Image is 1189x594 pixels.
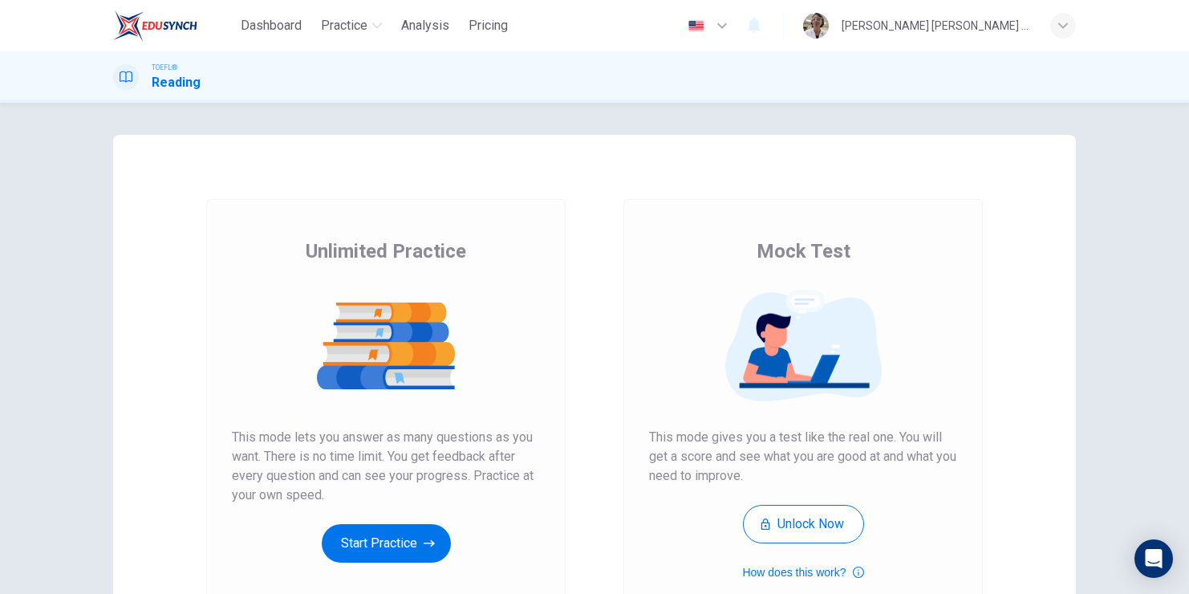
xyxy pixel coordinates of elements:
[152,73,201,92] h1: Reading
[469,16,508,35] span: Pricing
[803,13,829,39] img: Profile picture
[306,238,466,264] span: Unlimited Practice
[321,16,367,35] span: Practice
[113,10,197,42] img: EduSynch logo
[322,524,451,563] button: Start Practice
[1134,539,1173,578] div: Open Intercom Messenger
[743,505,864,543] button: Unlock Now
[649,428,957,486] span: This mode gives you a test like the real one. You will get a score and see what you are good at a...
[234,11,308,40] button: Dashboard
[462,11,514,40] button: Pricing
[241,16,302,35] span: Dashboard
[401,16,449,35] span: Analysis
[152,62,177,73] span: TOEFL®
[395,11,456,40] button: Analysis
[742,563,863,582] button: How does this work?
[314,11,388,40] button: Practice
[686,20,706,32] img: en
[232,428,540,505] span: This mode lets you answer as many questions as you want. There is no time limit. You get feedback...
[113,10,234,42] a: EduSynch logo
[757,238,850,264] span: Mock Test
[842,16,1031,35] div: [PERSON_NAME] [PERSON_NAME] [PERSON_NAME]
